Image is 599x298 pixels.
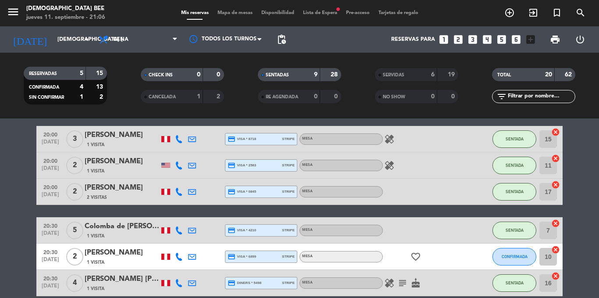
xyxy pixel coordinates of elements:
i: arrow_drop_down [82,34,92,45]
span: NO SHOW [383,95,405,99]
span: stripe [282,227,295,233]
i: healing [384,134,395,144]
span: Lista de Espera [299,11,342,15]
span: Cena [113,36,128,43]
i: turned_in_not [552,7,562,18]
strong: 9 [314,72,317,78]
i: search [575,7,586,18]
strong: 5 [80,70,83,76]
button: SENTADA [492,222,536,239]
div: [PERSON_NAME] [85,156,159,167]
strong: 15 [96,70,105,76]
span: 20:00 [39,155,61,165]
strong: 2 [217,93,222,100]
span: CANCELADA [149,95,176,99]
span: Mesa [302,255,313,258]
span: TOTAL [497,73,511,77]
span: SENTADA [506,280,524,285]
i: cancel [551,154,560,163]
span: fiber_manual_record [335,7,341,12]
span: visa * 0845 [228,188,256,196]
span: [DATE] [39,283,61,293]
strong: 28 [331,72,339,78]
span: CHECK INS [149,73,173,77]
span: [DATE] [39,139,61,149]
span: RE AGENDADA [266,95,298,99]
span: [DATE] [39,192,61,202]
i: credit_card [228,135,235,143]
span: stripe [282,280,295,286]
span: 3 [66,130,83,148]
strong: 2 [100,94,105,100]
i: cancel [551,128,560,136]
strong: 0 [431,93,435,100]
div: [PERSON_NAME] [85,129,159,141]
i: cancel [551,180,560,189]
span: visa * 6899 [228,253,256,261]
div: [PERSON_NAME] [85,247,159,259]
span: stripe [282,162,295,168]
button: menu [7,5,20,22]
strong: 1 [80,94,83,100]
span: print [550,34,560,45]
span: stripe [282,136,295,142]
i: looks_4 [481,34,493,45]
span: [DATE] [39,165,61,176]
div: [DEMOGRAPHIC_DATA] Bee [26,4,105,13]
button: SENTADA [492,130,536,148]
span: Tarjetas de regalo [374,11,423,15]
i: menu [7,5,20,18]
strong: 0 [451,93,456,100]
span: 20:30 [39,247,61,257]
i: healing [384,278,395,288]
span: Mesa [302,281,313,284]
i: filter_list [496,91,507,102]
strong: 4 [80,84,83,90]
button: SENTADA [492,157,536,174]
i: healing [384,160,395,171]
strong: 0 [197,72,200,78]
span: Mesa [302,190,313,193]
span: 5 [66,222,83,239]
i: credit_card [228,162,235,169]
span: 2 [66,157,83,174]
span: SENTADA [506,189,524,194]
span: SENTADA [506,228,524,233]
div: [PERSON_NAME] [85,182,159,194]
button: SENTADA [492,274,536,292]
span: visa * 4210 [228,226,256,234]
i: add_box [525,34,536,45]
span: 1 Visita [87,259,104,266]
span: 4 [66,274,83,292]
span: Mesa [302,163,313,167]
span: 1 Visita [87,141,104,148]
span: CONFIRMADA [502,254,528,259]
span: Mapa de mesas [213,11,257,15]
i: cancel [551,272,560,280]
span: 20:00 [39,129,61,139]
span: 2 [66,183,83,201]
i: credit_card [228,253,235,261]
span: diners * 5498 [228,279,261,287]
span: SENTADA [506,163,524,168]
span: CONFIRMADA [29,85,59,90]
span: Mesa [302,137,313,140]
strong: 0 [217,72,222,78]
span: SERVIDAS [383,73,404,77]
strong: 0 [314,93,317,100]
i: looks_3 [467,34,478,45]
span: [DATE] [39,230,61,241]
strong: 20 [545,72,552,78]
span: 2 Visitas [87,194,107,201]
i: looks_two [453,34,464,45]
span: SIN CONFIRMAR [29,95,64,100]
span: Mesa [302,228,313,232]
i: looks_one [438,34,449,45]
span: 20:30 [39,220,61,230]
span: RESERVADAS [29,72,57,76]
span: 1 Visita [87,285,104,292]
strong: 0 [334,93,339,100]
i: looks_5 [496,34,507,45]
span: stripe [282,254,295,259]
span: Mis reservas [177,11,213,15]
